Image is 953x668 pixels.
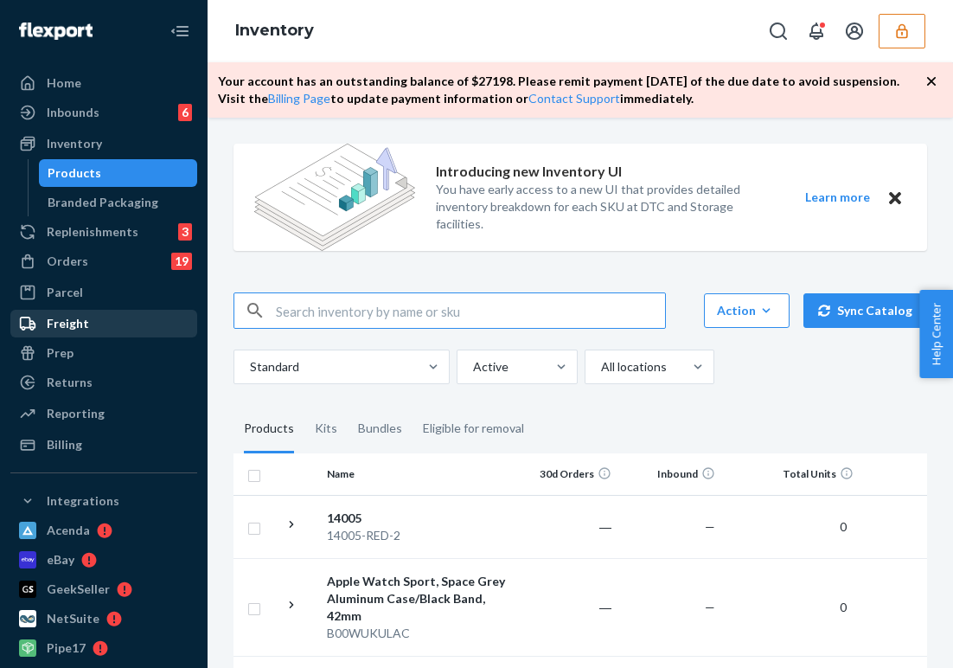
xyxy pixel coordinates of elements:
input: All locations [599,358,601,376]
a: Branded Packaging [39,189,198,216]
button: Sync Catalog [803,293,927,328]
button: Help Center [919,290,953,378]
button: Open Search Box [761,14,796,48]
div: Home [47,74,81,92]
p: Your account has an outstanding balance of $ 27198 . Please remit payment [DATE] of the due date ... [218,73,925,107]
div: 19 [171,253,192,270]
th: Name [320,453,515,495]
span: — [705,600,715,614]
td: ― [515,558,618,656]
div: Integrations [47,492,119,510]
button: Open account menu [837,14,872,48]
p: Introducing new Inventory UI [436,162,622,182]
th: 30d Orders [515,453,618,495]
a: Contact Support [528,91,620,106]
a: Inventory [10,130,197,157]
th: Total Units [722,453,860,495]
a: Returns [10,369,197,396]
button: Close Navigation [163,14,197,48]
a: Reporting [10,400,197,427]
div: Freight [47,315,89,332]
a: Replenishments3 [10,218,197,246]
a: Pipe17 [10,634,197,662]
a: Parcel [10,279,197,306]
a: NetSuite [10,605,197,633]
div: Products [244,405,294,453]
div: B00WUKULAC [327,625,508,642]
span: — [705,519,715,534]
button: Action [704,293,790,328]
a: Inbounds6 [10,99,197,126]
a: Products [39,159,198,187]
a: Billing [10,431,197,459]
div: GeekSeller [47,581,110,598]
input: Search inventory by name or sku [276,293,665,328]
div: Reporting [47,405,105,422]
td: ― [515,495,618,558]
div: Pipe17 [47,639,86,657]
div: Replenishments [47,223,138,241]
span: 0 [833,600,854,614]
span: 0 [833,519,854,534]
div: 6 [178,104,192,121]
a: Home [10,69,197,97]
div: 14005-RED-2 [327,527,508,544]
a: Inventory [235,21,314,40]
div: Acenda [47,522,90,539]
div: Branded Packaging [48,194,158,211]
button: Close [884,187,906,209]
div: Orders [47,253,88,270]
div: Inventory [47,135,102,152]
button: Open notifications [799,14,834,48]
a: Freight [10,310,197,337]
div: 14005 [327,510,508,527]
th: Inbound [618,453,722,495]
button: Learn more [794,187,880,209]
a: Acenda [10,517,197,544]
div: Eligible for removal [423,405,524,453]
div: 3 [178,223,192,241]
div: Kits [315,405,337,453]
input: Active [471,358,473,376]
a: Orders19 [10,247,197,275]
div: Bundles [358,405,402,453]
p: You have early access to a new UI that provides detailed inventory breakdown for each SKU at DTC ... [436,181,773,233]
div: Billing [47,436,82,453]
img: Flexport logo [19,22,93,40]
div: Products [48,164,101,182]
input: Standard [248,358,250,376]
a: eBay [10,546,197,574]
div: Returns [47,374,93,391]
div: eBay [47,551,74,568]
div: Inbounds [47,104,99,121]
img: new-reports-banner-icon.82668bd98b6a51aee86340f2a7b77ae3.png [254,144,415,251]
ol: breadcrumbs [221,6,328,56]
div: Action [717,302,777,319]
div: NetSuite [47,610,99,627]
a: GeekSeller [10,575,197,603]
button: Integrations [10,487,197,515]
a: Billing Page [268,91,330,106]
div: Apple Watch Sport, Space Grey Aluminum Case/Black Band, 42mm [327,573,508,625]
div: Prep [47,344,74,362]
div: Parcel [47,284,83,301]
a: Prep [10,339,197,367]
